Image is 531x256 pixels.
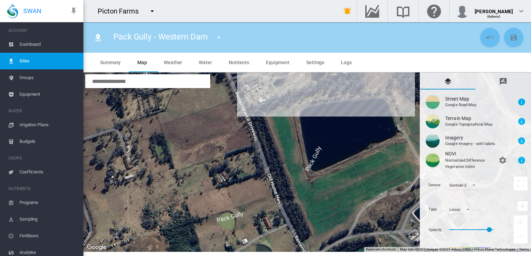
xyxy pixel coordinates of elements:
md-icon: Search the knowledge base [395,7,411,15]
span: Groups [19,69,78,86]
md-icon: icon-message-draw [499,77,507,86]
span: Pack Gully - Western Dam [113,32,208,42]
span: Weather [164,60,182,65]
button: icon-menu-down [212,31,226,44]
div: Picton Farms [98,6,145,16]
span: CROPS [8,153,78,164]
md-icon: icon-undo [486,33,494,42]
div: Sensor [420,183,448,187]
div: Type [420,207,448,212]
span: Coefficients [19,164,78,180]
button: Click to go to list of Sites [91,31,105,44]
md-icon: icon-information [517,137,526,145]
md-tab-content: Map Layer Control [420,89,531,248]
button: Layer information [515,95,529,109]
md-tab-item: Drawing Manager [475,73,531,89]
span: Fertilisers [19,228,78,244]
md-icon: Click here for help [426,7,442,15]
span: (Admin) [487,15,501,18]
button: Terrain Map Google Topographical Map Layer information [420,112,531,131]
md-icon: icon-layers [444,77,452,86]
a: Terms [519,247,529,251]
md-icon: icon-information [517,117,526,126]
md-tab-item: Map Layer Control [420,73,475,89]
img: SWAN-Landscape-Logo-Colour-drop.png [7,4,18,18]
span: Equipment [266,60,289,65]
a: Open this area in Google Maps (opens a new window) [85,243,108,252]
button: Imagery Google Imagery - with labels Layer information [420,131,531,151]
div: Opacity [420,228,448,232]
span: Summary [100,60,121,65]
md-icon: icon-menu-down [148,7,156,15]
span: Logs [341,60,352,65]
div: [PERSON_NAME] [475,5,513,12]
div: Sentinel-2 [449,183,466,188]
span: Settings [306,60,324,65]
span: Sites [19,53,78,69]
button: Save Changes [504,28,523,47]
span: Map data ©2025 Imagery ©2025 Airbus, CNES / Airbus, Maxar Technologies [400,247,515,251]
button: Layer settings [496,153,509,167]
md-icon: icon-map-marker-radius [94,33,102,42]
span: Equipment [19,86,78,103]
button: NDVI Normalized Difference Vegetation Index Layer settings Layer information [420,151,531,170]
span: Water [199,60,212,65]
span: Map [137,60,147,65]
span: Irrigation Plans [19,117,78,133]
md-icon: icon-bell-ring [343,7,352,15]
button: icon-menu-down [145,4,159,18]
button: Layer information [515,114,529,128]
span: Nutrients [229,60,249,65]
img: profile.jpg [455,4,469,18]
span: Programs [19,194,78,211]
span: Sampling [19,211,78,228]
span: SWAN [23,7,41,15]
button: Layer information [515,134,529,148]
button: Street Map Google Road Map Layer information [420,92,531,112]
button: Cancel Changes [480,28,500,47]
span: ACCOUNT [8,25,78,36]
button: icon-bell-ring [341,4,354,18]
md-icon: icon-content-save [509,33,518,42]
md-icon: icon-information [517,98,526,106]
span: NUTRIENTS [8,183,78,194]
button: Keyboard shortcuts [366,247,396,252]
button: Layer information [515,153,529,167]
md-icon: icon-menu-down [215,33,223,42]
span: Dashboard [19,36,78,53]
md-icon: icon-information [517,156,526,164]
span: Budgets [19,133,78,150]
span: WATER [8,105,78,117]
md-icon: icon-pin [70,7,78,15]
img: Google [85,243,108,252]
md-icon: Go to the Data Hub [364,7,381,15]
div: Latest [449,207,460,212]
md-icon: icon-cog [498,156,507,164]
md-icon: icon-chevron-down [517,7,525,15]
